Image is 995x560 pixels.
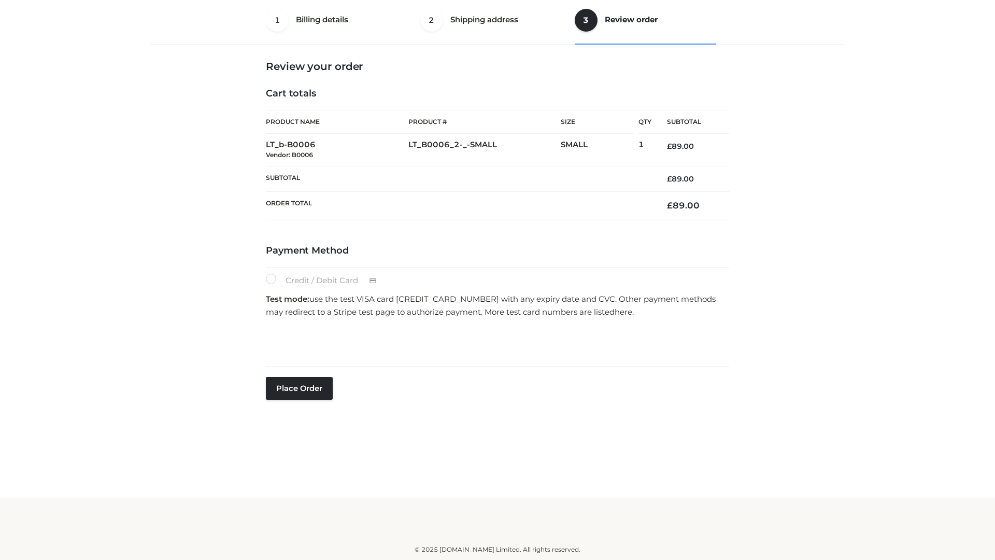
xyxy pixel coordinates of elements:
strong: Test mode: [266,294,309,304]
th: Product # [408,110,561,134]
h4: Payment Method [266,245,729,257]
h4: Cart totals [266,88,729,100]
th: Qty [638,110,651,134]
td: LT_B0006_2-_-SMALL [408,134,561,166]
small: Vendor: B0006 [266,151,313,159]
span: £ [667,142,672,151]
th: Product Name [266,110,408,134]
bdi: 89.00 [667,142,694,151]
th: Subtotal [266,166,651,191]
button: Place order [266,377,333,400]
p: use the test VISA card [CREDIT_CARD_NUMBER] with any expiry date and CVC. Other payment methods m... [266,292,729,319]
td: SMALL [561,134,638,166]
div: © 2025 [DOMAIN_NAME] Limited. All rights reserved. [154,544,841,555]
td: 1 [638,134,651,166]
h3: Review your order [266,60,729,73]
th: Subtotal [651,110,729,134]
th: Size [561,110,633,134]
bdi: 89.00 [667,200,700,211]
label: Credit / Debit Card [266,274,388,287]
span: £ [667,174,672,184]
td: LT_b-B0006 [266,134,408,166]
bdi: 89.00 [667,174,694,184]
a: here [615,307,632,317]
th: Order Total [266,192,651,219]
iframe: Secure payment input frame [264,322,727,360]
img: Credit / Debit Card [363,275,382,287]
span: £ [667,200,673,211]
